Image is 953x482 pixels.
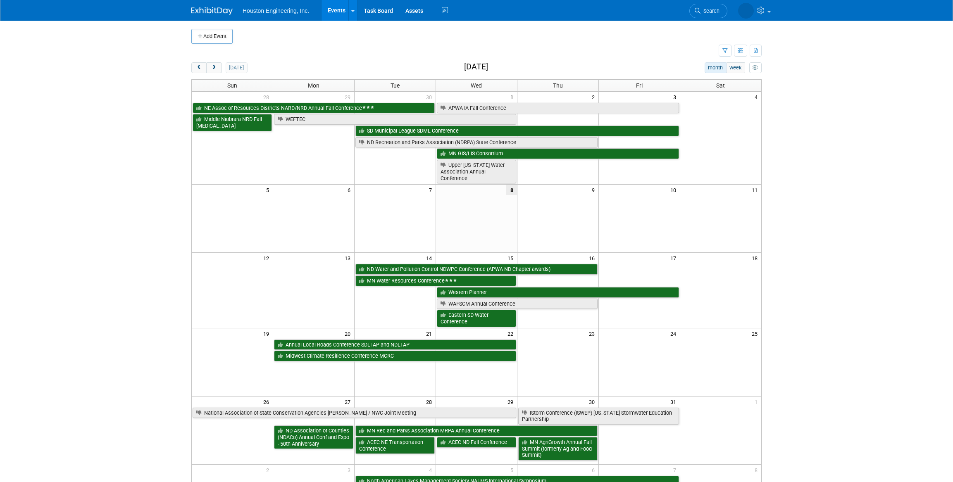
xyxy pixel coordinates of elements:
[344,397,354,407] span: 27
[507,328,517,339] span: 22
[193,114,272,131] a: Middle Niobrara NRD Fall [MEDICAL_DATA]
[391,82,400,89] span: Tue
[437,310,516,327] a: Eastern SD Water Conference
[347,185,354,195] span: 6
[193,103,435,114] a: NE Assoc of Resources Districts NARD/NRD Annual Fall Conference
[518,437,598,461] a: MN AgriGrowth Annual Fall Summit (formerly Ag and Food Summit)
[191,29,233,44] button: Add Event
[206,62,222,73] button: next
[265,185,273,195] span: 5
[751,185,761,195] span: 11
[425,328,436,339] span: 21
[274,425,353,449] a: ND Association of Counties (NDACo) Annual Conf and Expo - 50th Anniversary
[751,253,761,263] span: 18
[355,437,435,454] a: ACEC NE Transportation Conference
[226,62,248,73] button: [DATE]
[428,185,436,195] span: 7
[355,425,598,436] a: MN Rec and Parks Association MRPA Annual Conference
[344,253,354,263] span: 13
[437,160,516,183] a: Upper [US_STATE] Water Association Annual Conference
[518,408,679,425] a: IStorm Conference (ISWEP) [US_STATE] Stormwater Education Partnership
[308,82,319,89] span: Mon
[553,82,563,89] span: Thu
[265,465,273,475] span: 2
[749,62,762,73] button: myCustomButton
[753,65,758,71] i: Personalize Calendar
[191,62,207,73] button: prev
[507,253,517,263] span: 15
[588,397,598,407] span: 30
[227,82,237,89] span: Sun
[437,148,679,159] a: MN GIS/LIS Consortium
[193,408,516,418] a: National Association of State Conservation Agencies [PERSON_NAME] / NWC Joint Meeting
[591,185,598,195] span: 9
[243,7,309,14] span: Houston Engineering, Inc.
[669,397,680,407] span: 31
[716,82,725,89] span: Sat
[738,3,754,19] img: Heidi Joarnt
[355,137,598,148] a: ND Recreation and Parks Association (NDRPA) State Conference
[705,62,727,73] button: month
[669,328,680,339] span: 24
[669,253,680,263] span: 17
[754,92,761,102] span: 4
[636,82,643,89] span: Fri
[274,340,516,350] a: Annual Local Roads Conference SDLTAP and NDLTAP
[347,465,354,475] span: 3
[669,185,680,195] span: 10
[191,7,233,15] img: ExhibitDay
[425,92,436,102] span: 30
[344,328,354,339] span: 20
[506,185,517,195] span: 8
[274,351,516,361] a: Midwest Climate Resilience Conference MCRC
[700,8,720,14] span: Search
[507,397,517,407] span: 29
[262,397,273,407] span: 26
[437,299,598,309] a: WAFSCM Annual Conference
[471,82,482,89] span: Wed
[262,92,273,102] span: 28
[274,114,516,125] a: WEFTEC
[437,437,516,448] a: ACEC ND Fall Conference
[672,465,680,475] span: 7
[262,253,273,263] span: 12
[425,397,436,407] span: 28
[588,253,598,263] span: 16
[754,397,761,407] span: 1
[591,465,598,475] span: 6
[355,264,598,275] a: ND Water and Pollution Control NDWPC Conference (APWA ND Chapter awards)
[428,465,436,475] span: 4
[726,62,745,73] button: week
[510,92,517,102] span: 1
[588,328,598,339] span: 23
[355,275,516,286] a: MN Water Resources Conference
[510,465,517,475] span: 5
[591,92,598,102] span: 2
[437,103,679,114] a: APWA IA Fall Conference
[689,4,727,18] a: Search
[754,465,761,475] span: 8
[262,328,273,339] span: 19
[437,287,679,298] a: Western Planner
[464,62,488,71] h2: [DATE]
[672,92,680,102] span: 3
[425,253,436,263] span: 14
[355,126,679,136] a: SD Municipal League SDML Conference
[751,328,761,339] span: 25
[344,92,354,102] span: 29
